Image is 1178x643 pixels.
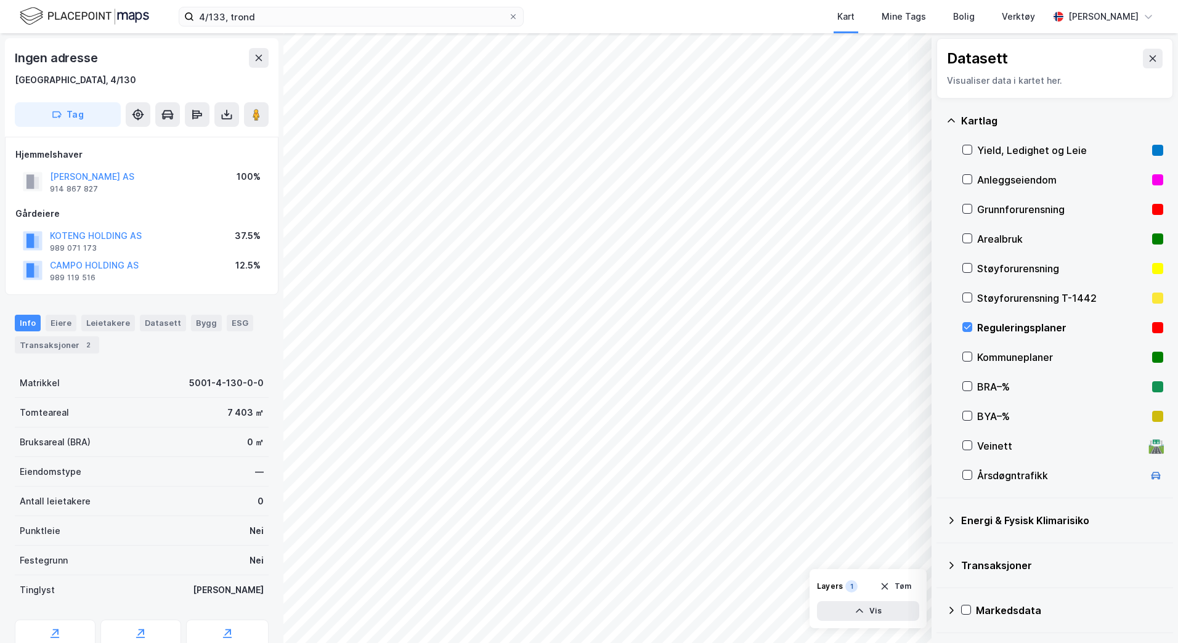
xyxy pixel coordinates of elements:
[20,494,91,509] div: Antall leietakere
[20,524,60,538] div: Punktleie
[191,315,222,331] div: Bygg
[20,376,60,390] div: Matrikkel
[227,315,253,331] div: ESG
[1116,584,1178,643] iframe: Chat Widget
[46,315,76,331] div: Eiere
[977,261,1147,276] div: Støyforurensning
[977,172,1147,187] div: Anleggseiendom
[15,102,121,127] button: Tag
[20,405,69,420] div: Tomteareal
[947,73,1163,88] div: Visualiser data i kartet her.
[82,339,94,351] div: 2
[255,464,264,479] div: —
[977,232,1147,246] div: Arealbruk
[977,202,1147,217] div: Grunnforurensning
[235,228,261,243] div: 37.5%
[15,315,41,331] div: Info
[977,291,1147,305] div: Støyforurensning T-1442
[961,113,1163,128] div: Kartlag
[20,583,55,597] div: Tinglyst
[977,468,1143,483] div: Årsdøgntrafikk
[1116,584,1178,643] div: Kontrollprogram for chat
[250,524,264,538] div: Nei
[1148,438,1164,454] div: 🛣️
[977,143,1147,158] div: Yield, Ledighet og Leie
[977,320,1147,335] div: Reguleringsplaner
[976,603,1163,618] div: Markedsdata
[20,6,149,27] img: logo.f888ab2527a4732fd821a326f86c7f29.svg
[817,601,919,621] button: Vis
[1068,9,1139,24] div: [PERSON_NAME]
[977,350,1147,365] div: Kommuneplaner
[882,9,926,24] div: Mine Tags
[237,169,261,184] div: 100%
[50,243,97,253] div: 989 071 173
[872,576,919,596] button: Tøm
[194,7,508,26] input: Søk på adresse, matrikkel, gårdeiere, leietakere eller personer
[15,48,100,68] div: Ingen adresse
[947,49,1008,68] div: Datasett
[953,9,975,24] div: Bolig
[845,580,858,592] div: 1
[817,581,843,591] div: Layers
[15,147,268,162] div: Hjemmelshaver
[961,513,1163,528] div: Energi & Fysisk Klimarisiko
[50,184,98,194] div: 914 867 827
[50,273,95,283] div: 989 119 516
[977,439,1143,453] div: Veinett
[20,553,68,568] div: Festegrunn
[235,258,261,273] div: 12.5%
[977,409,1147,424] div: BYA–%
[258,494,264,509] div: 0
[977,379,1147,394] div: BRA–%
[961,558,1163,573] div: Transaksjoner
[1002,9,1035,24] div: Verktøy
[81,315,135,331] div: Leietakere
[227,405,264,420] div: 7 403 ㎡
[20,435,91,450] div: Bruksareal (BRA)
[15,336,99,354] div: Transaksjoner
[140,315,186,331] div: Datasett
[250,553,264,568] div: Nei
[189,376,264,390] div: 5001-4-130-0-0
[20,464,81,479] div: Eiendomstype
[837,9,855,24] div: Kart
[247,435,264,450] div: 0 ㎡
[193,583,264,597] div: [PERSON_NAME]
[15,73,136,87] div: [GEOGRAPHIC_DATA], 4/130
[15,206,268,221] div: Gårdeiere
